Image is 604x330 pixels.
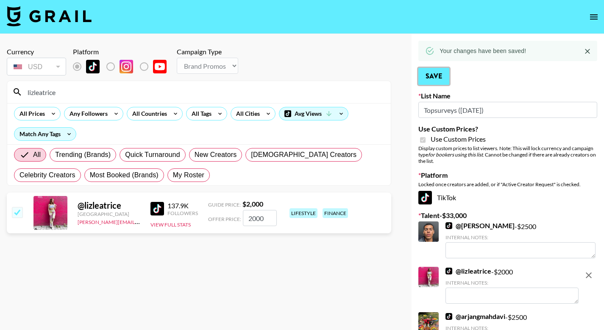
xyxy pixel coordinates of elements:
a: @arjangmahdavi [445,312,505,321]
div: Currency [7,48,66,56]
span: Trending (Brands) [55,150,111,160]
div: All Cities [231,107,262,120]
a: @[PERSON_NAME] [445,221,515,230]
img: TikTok [86,60,100,73]
img: TikTok [445,268,452,274]
button: open drawer [585,8,602,25]
div: Campaign Type [177,48,238,56]
img: TikTok [150,202,164,215]
div: Currency is locked to USD [7,56,66,77]
button: Save [418,68,449,85]
span: Quick Turnaround [125,150,180,160]
span: Offer Price: [208,216,241,222]
img: YouTube [153,60,167,73]
img: Grail Talent [7,6,92,26]
img: Instagram [120,60,133,73]
div: Match Any Tags [14,128,76,140]
img: TikTok [445,313,452,320]
span: Most Booked (Brands) [90,170,159,180]
label: Platform [418,171,597,179]
div: Avg Views [279,107,348,120]
div: TikTok [418,191,597,204]
span: My Roster [173,170,204,180]
div: All Prices [14,107,47,120]
div: - $ 2000 [445,267,579,304]
div: Platform [73,48,173,56]
div: [GEOGRAPHIC_DATA] [78,211,140,217]
div: List locked to TikTok. [73,58,173,76]
div: Locked once creators are added, or if "Active Creator Request" is checked. [418,181,597,187]
div: Followers [167,210,198,216]
div: All Countries [127,107,169,120]
span: Guide Price: [208,201,241,208]
div: Display custom prices to list viewers. Note: This will lock currency and campaign type . Cannot b... [418,145,597,164]
img: TikTok [445,222,452,229]
div: - $ 2500 [445,221,596,258]
label: Use Custom Prices? [418,125,597,133]
div: 137.9K [167,201,198,210]
em: for bookers using this list [428,151,483,158]
strong: $ 2,000 [242,200,263,208]
div: Internal Notes: [445,280,579,286]
div: Internal Notes: [445,234,596,241]
div: lifestyle [289,208,317,218]
div: Your changes have been saved! [440,43,526,59]
img: TikTok [418,191,432,204]
button: View Full Stats [150,221,191,228]
a: [PERSON_NAME][EMAIL_ADDRESS][PERSON_NAME][DOMAIN_NAME] [78,217,243,225]
input: 2,000 [243,210,277,226]
label: List Name [418,92,597,100]
label: Talent - $ 33,000 [418,211,597,220]
span: New Creators [195,150,237,160]
a: @lizleatrice [445,267,491,275]
div: @ lizleatrice [78,200,140,211]
div: finance [323,208,348,218]
div: USD [8,59,64,74]
div: Any Followers [64,107,109,120]
div: All Tags [186,107,213,120]
span: Use Custom Prices [431,135,486,143]
input: Search by User Name [22,85,386,99]
span: Celebrity Creators [19,170,75,180]
button: Close [581,45,594,58]
span: All [33,150,41,160]
button: remove [580,267,597,284]
span: [DEMOGRAPHIC_DATA] Creators [251,150,356,160]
